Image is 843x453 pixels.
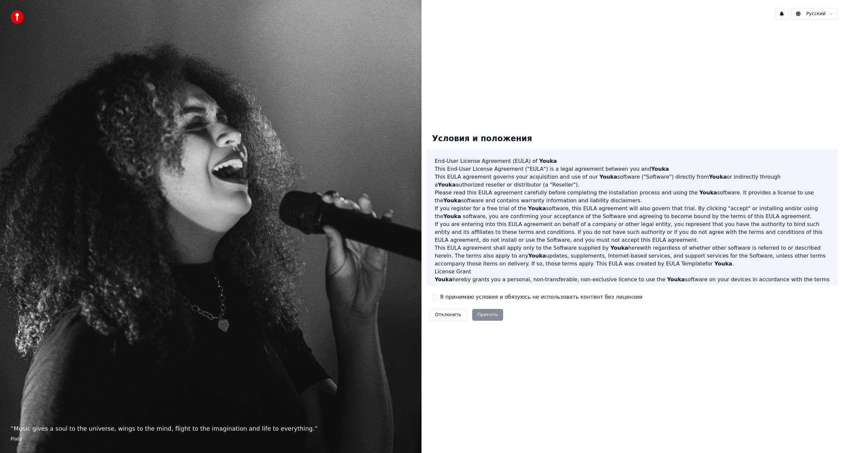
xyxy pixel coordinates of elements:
span: Youka [651,166,669,172]
p: “ Music gives a soul to the universe, wings to the mind, flight to the imagination and life to ev... [11,424,411,433]
p: This End-User License Agreement ("EULA") is a legal agreement between you and [435,165,830,173]
p: If you are entering into this EULA agreement on behalf of a company or other legal entity, you re... [435,220,830,244]
span: Youka [443,213,461,219]
p: This EULA agreement governs your acquisition and use of our software ("Software") directly from o... [435,173,830,189]
span: Youka [667,276,685,283]
h3: License Grant [435,268,830,276]
span: Youka [611,245,628,251]
img: youka [11,11,24,24]
span: Youka [528,253,546,259]
span: Youka [435,276,452,283]
p: hereby grants you a personal, non-transferable, non-exclusive licence to use the software on your... [435,276,830,291]
span: Youka [528,205,546,212]
p: This EULA agreement shall apply only to the Software supplied by herewith regardless of whether o... [435,244,830,268]
h3: End-User License Agreement (EULA) of [435,157,830,165]
p: Please read this EULA agreement carefully before completing the installation process and using th... [435,189,830,205]
span: Youka [443,197,461,204]
span: Youka [438,182,456,188]
span: Youka [599,174,617,180]
p: If you register for a free trial of the software, this EULA agreement will also govern that trial... [435,205,830,220]
div: Условия и положения [427,128,537,149]
span: Youka [699,189,717,196]
span: Youka [539,158,557,164]
a: EULA Template [666,261,705,267]
span: Youka [709,174,727,180]
label: Я принимаю условия и обязуюсь не использовать контент без лицензии [440,293,642,301]
footer: Plato [11,436,411,442]
button: Отклонить [429,309,467,321]
span: Youka [714,261,732,267]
